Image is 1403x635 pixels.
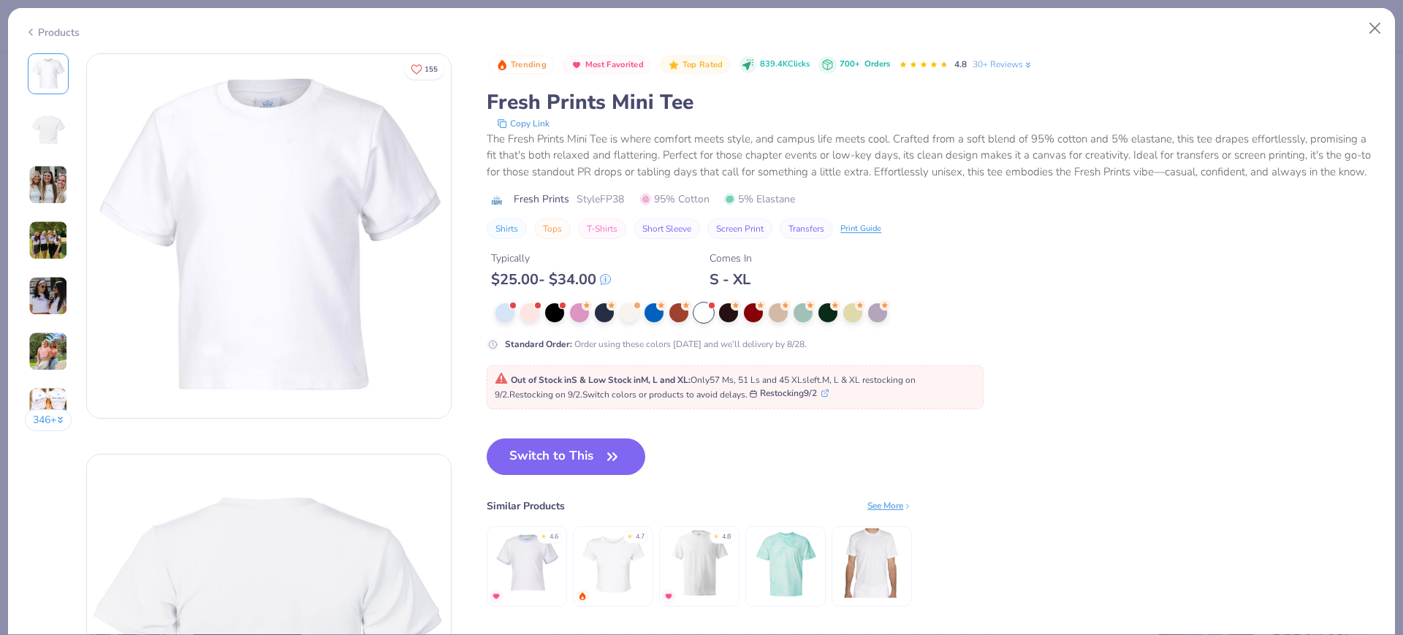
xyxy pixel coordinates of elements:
img: Most Favorited sort [571,59,582,71]
img: Hanes Unisex 5.2 Oz. Comfortsoft Cotton T-Shirt [665,528,734,598]
img: trending.gif [578,592,587,601]
img: Back [31,112,66,147]
img: Bella + Canvas Ladies' Micro Ribbed Baby Tee [579,528,648,598]
strong: & Low Stock in M, L and XL : [579,374,691,386]
img: User generated content [28,221,68,260]
img: brand logo [487,194,506,206]
div: 700+ [840,58,890,71]
button: Switch to This [487,438,645,475]
img: User generated content [28,276,68,316]
img: Los Angeles Apparel S/S Cotton-Poly Crew 3.8 Oz [837,528,907,598]
img: Trending sort [496,59,508,71]
img: MostFav.gif [492,592,501,601]
span: Style FP38 [577,191,624,207]
div: $ 25.00 - $ 34.00 [491,270,611,289]
div: ★ [713,532,719,538]
img: Front [87,54,451,418]
div: 4.8 Stars [899,53,948,77]
button: Tops [534,218,571,239]
div: Comes In [710,251,752,266]
img: Front [31,56,66,91]
button: Short Sleeve [634,218,700,239]
span: 95% Cotton [640,191,710,207]
div: Order using these colors [DATE] and we’ll delivery by 8/28. [505,338,807,351]
strong: Standard Order : [505,338,572,350]
div: The Fresh Prints Mini Tee is where comfort meets style, and campus life meets cool. Crafted from ... [487,131,1378,180]
img: User generated content [28,387,68,427]
button: T-Shirts [578,218,626,239]
div: ★ [541,532,547,538]
span: 5% Elastane [724,191,795,207]
strong: Out of Stock in S [511,374,579,386]
span: Most Favorited [585,61,644,69]
span: Fresh Prints [514,191,569,207]
button: Badge Button [563,56,651,75]
div: Similar Products [487,498,565,514]
span: Orders [864,58,890,69]
button: Badge Button [488,56,554,75]
img: MostFav.gif [664,592,673,601]
button: 346+ [25,409,72,431]
span: 839.4K Clicks [760,58,810,71]
img: Top Rated sort [668,59,680,71]
button: Screen Print [707,218,772,239]
div: 4.8 [722,532,731,542]
div: Products [25,25,80,40]
div: S - XL [710,270,752,289]
button: Shirts [487,218,527,239]
img: Comfort Colors Colorblast Heavyweight T-Shirt [751,528,821,598]
img: User generated content [28,332,68,371]
button: Restocking9/2 [750,387,829,400]
button: Like [404,58,444,80]
img: Fresh Prints Ringer Mini Tee [493,528,562,598]
a: 30+ Reviews [973,58,1033,71]
div: Print Guide [840,223,881,235]
div: See More [867,499,912,512]
div: 4.7 [636,532,645,542]
button: Transfers [780,218,833,239]
span: 4.8 [954,58,967,70]
span: Top Rated [683,61,723,69]
div: ★ [627,532,633,538]
span: Only 57 Ms, 51 Ls and 45 XLs left. M, L & XL restocking on 9/2. Restocking on 9/2. Switch colors ... [495,374,916,400]
span: Trending [511,61,547,69]
img: User generated content [28,165,68,205]
button: Badge Button [660,56,730,75]
div: Fresh Prints Mini Tee [487,88,1378,116]
button: Close [1361,15,1389,42]
button: copy to clipboard [493,116,554,131]
div: 4.6 [550,532,558,542]
div: Typically [491,251,611,266]
span: 155 [425,66,438,73]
